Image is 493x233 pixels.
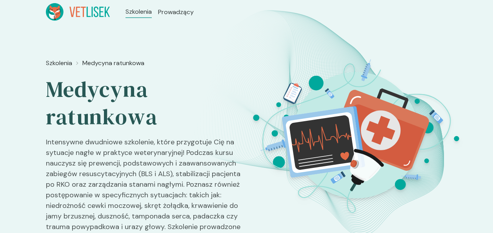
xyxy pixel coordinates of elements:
[126,7,152,16] a: Szkolenia
[82,58,144,68] a: Medycyna ratunkowa
[46,58,72,68] a: Szkolenia
[249,55,464,217] img: Z5OOz5bqstJ990dg_Ratunkowa_BT.svg
[158,7,194,17] a: Prowadzący
[46,76,243,131] h2: Medycyna ratunkowa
